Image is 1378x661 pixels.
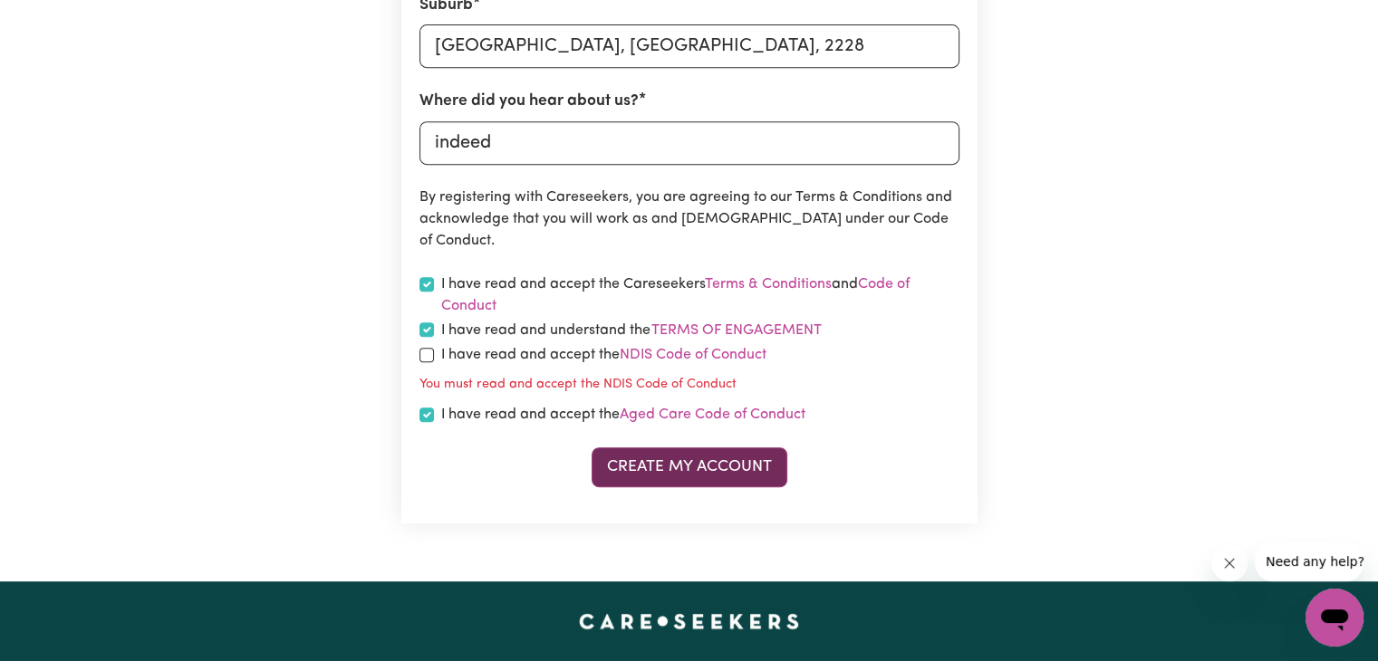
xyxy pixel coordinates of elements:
iframe: Close message [1211,545,1248,581]
iframe: Message from company [1255,541,1364,581]
a: Careseekers home page [579,614,799,628]
button: Create My Account [592,447,787,487]
label: I have read and accept the Careseekers and [441,273,959,317]
p: By registering with Careseekers, you are agreeing to our Terms & Conditions and acknowledge that ... [419,187,959,252]
input: e.g. North Bondi, New South Wales [419,24,959,68]
a: Terms & Conditions [705,277,832,292]
button: I have read and understand the [650,319,823,342]
label: Where did you hear about us? [419,90,639,113]
label: I have read and accept the [441,344,766,366]
label: I have read and accept the [441,404,805,426]
input: e.g. Google, word of mouth etc. [419,121,959,165]
a: Aged Care Code of Conduct [620,407,805,422]
iframe: Button to launch messaging window [1306,589,1364,647]
a: NDIS Code of Conduct [620,348,766,362]
p: You must read and accept the NDIS Code of Conduct [419,375,737,395]
a: Code of Conduct [441,277,910,313]
label: I have read and understand the [441,319,823,342]
span: Need any help? [11,13,110,27]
